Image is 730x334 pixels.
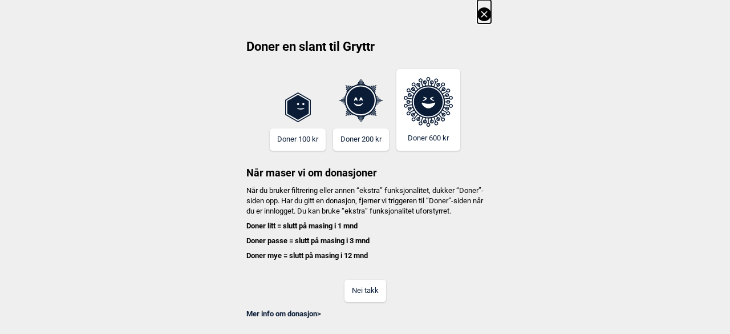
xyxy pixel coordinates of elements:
[344,280,386,302] button: Nei takk
[239,151,491,180] h3: Når maser vi om donasjoner
[246,222,358,230] b: Doner litt = slutt på masing i 1 mnd
[270,128,326,151] button: Doner 100 kr
[246,309,321,318] a: Mer info om donasjon>
[396,69,460,151] button: Doner 600 kr
[333,128,389,151] button: Doner 200 kr
[239,186,491,261] h4: Når du bruker filtrering eller annen “ekstra” funksjonalitet, dukker “Doner”-siden opp. Har du gi...
[246,251,368,260] b: Doner mye = slutt på masing i 12 mnd
[246,236,370,245] b: Doner passe = slutt på masing i 3 mnd
[239,38,491,63] h2: Doner en slant til Gryttr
